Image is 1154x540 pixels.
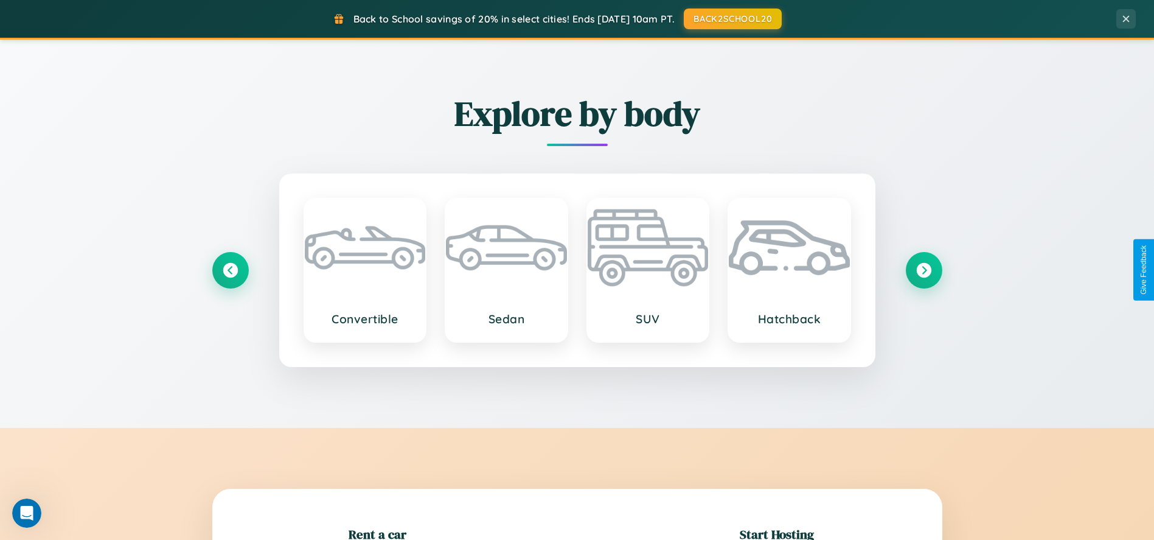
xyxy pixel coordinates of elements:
h3: Convertible [317,312,414,326]
span: Back to School savings of 20% in select cities! Ends [DATE] 10am PT. [353,13,675,25]
div: Give Feedback [1139,245,1148,295]
h3: SUV [600,312,697,326]
h3: Hatchback [741,312,838,326]
h2: Explore by body [212,90,942,137]
iframe: Intercom live chat [12,499,41,528]
h3: Sedan [458,312,555,326]
button: BACK2SCHOOL20 [684,9,782,29]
